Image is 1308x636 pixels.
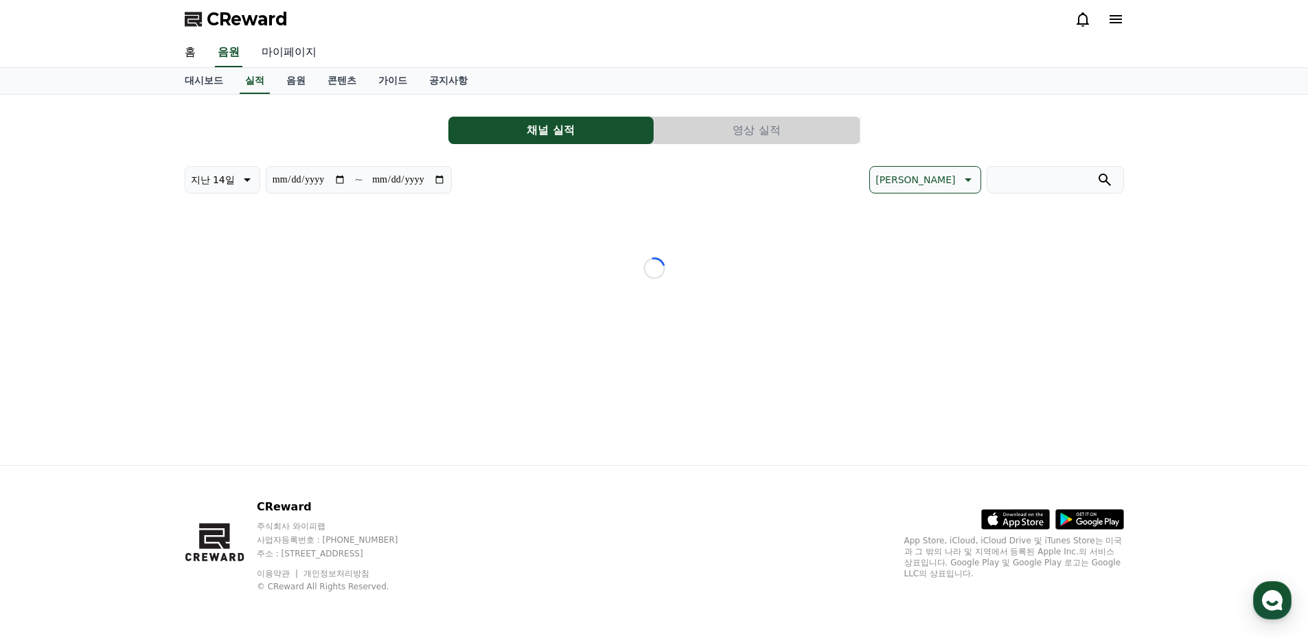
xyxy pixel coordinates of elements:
[43,456,51,467] span: 홈
[317,68,367,94] a: 콘텐츠
[257,499,424,515] p: CReward
[257,534,424,545] p: 사업자등록번호 : [PHONE_NUMBER]
[126,456,142,467] span: 대화
[654,117,860,144] button: 영상 실적
[174,38,207,67] a: 홈
[177,435,264,469] a: 설정
[418,68,479,94] a: 공지사항
[448,117,654,144] a: 채널 실적
[875,170,955,189] p: [PERSON_NAME]
[654,117,860,144] a: 영상 실적
[354,172,363,188] p: ~
[257,521,424,532] p: 주식회사 와이피랩
[91,435,177,469] a: 대화
[215,38,242,67] a: 음원
[869,166,980,193] button: [PERSON_NAME]
[185,166,260,193] button: 지난 14일
[275,68,317,94] a: 음원
[904,535,1124,579] p: App Store, iCloud, iCloud Drive 및 iTunes Store는 미국과 그 밖의 나라 및 지역에서 등록된 Apple Inc.의 서비스 상표입니다. Goo...
[448,117,654,144] button: 채널 실적
[174,68,234,94] a: 대시보드
[240,68,270,94] a: 실적
[212,456,229,467] span: 설정
[207,8,288,30] span: CReward
[367,68,418,94] a: 가이드
[4,435,91,469] a: 홈
[303,569,369,578] a: 개인정보처리방침
[257,581,424,592] p: © CReward All Rights Reserved.
[257,548,424,559] p: 주소 : [STREET_ADDRESS]
[191,170,235,189] p: 지난 14일
[251,38,328,67] a: 마이페이지
[257,569,300,578] a: 이용약관
[185,8,288,30] a: CReward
